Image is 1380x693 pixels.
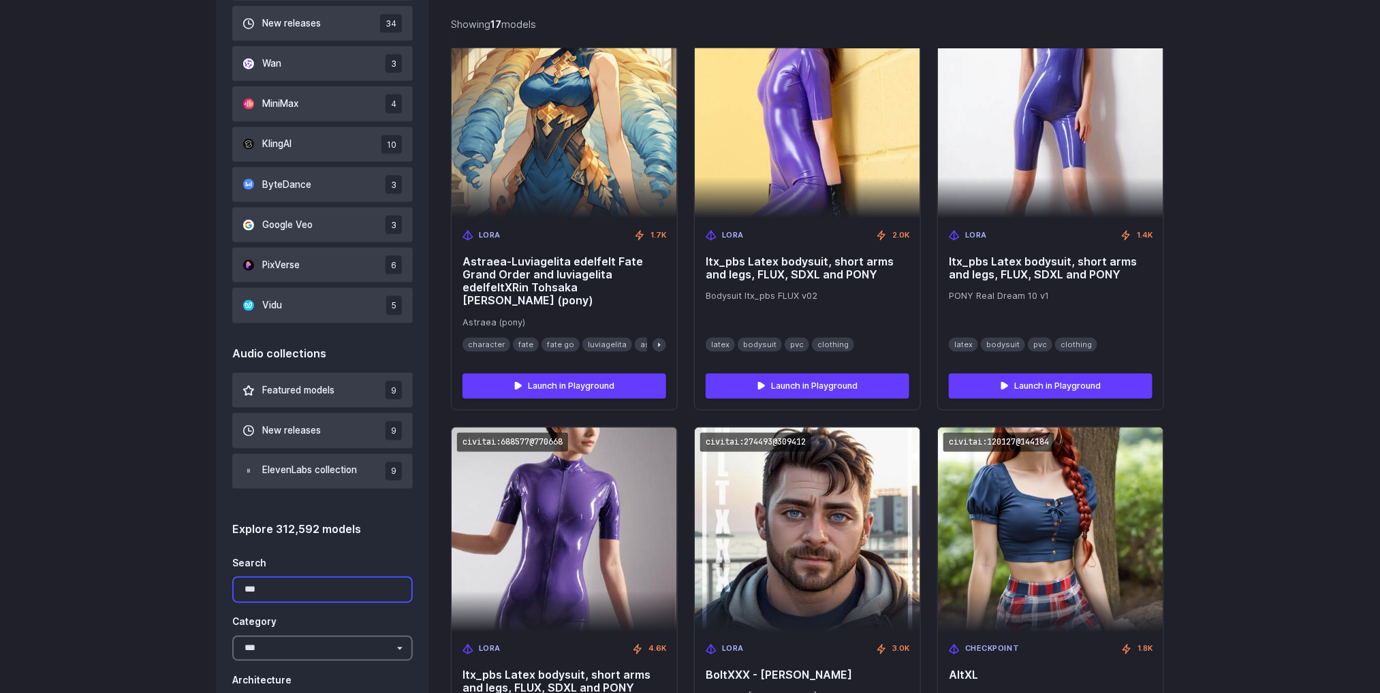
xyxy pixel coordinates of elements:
[812,338,854,352] span: clothing
[892,229,909,242] span: 2.0K
[949,289,1152,303] span: PONY Real Dream 10 v1
[381,135,402,154] span: 10
[386,216,402,234] span: 3
[695,14,920,219] img: ltx_pbs Latex bodysuit, short arms and legs, FLUX, SDXL and PONY
[232,615,277,630] label: Category
[232,208,413,242] button: Google Veo 3
[949,669,1152,682] span: AltXL
[700,433,811,453] code: civitai:274493@309412
[490,18,501,30] strong: 17
[232,521,413,539] div: Explore 312,592 models
[262,298,282,313] span: Vidu
[706,338,735,352] span: latex
[232,557,266,572] label: Search
[462,316,666,329] span: Astraea (pony)
[706,255,909,281] span: ltx_pbs Latex bodysuit, short arms and legs, FLUX, SDXL and PONY
[706,289,909,303] span: Bodysuit ltx_pbs FLUX v02
[1137,229,1152,242] span: 1.4K
[635,338,675,352] span: astraea
[380,14,402,33] span: 34
[232,127,413,162] button: KlingAI 10
[262,16,321,31] span: New releases
[479,229,501,242] span: LoRA
[262,57,281,71] span: Wan
[938,14,1163,219] img: ltx_pbs Latex bodysuit, short arms and legs, FLUX, SDXL and PONY
[386,95,402,113] span: 4
[262,464,357,479] span: ElevenLabs collection
[386,381,402,400] span: 9
[949,255,1152,281] span: ltx_pbs Latex bodysuit, short arms and legs, FLUX, SDXL and PONY
[232,373,413,408] button: Featured models 9
[232,6,413,41] button: New releases 34
[232,46,413,81] button: Wan 3
[650,229,666,242] span: 1.7K
[938,428,1163,632] img: AltXL
[949,374,1152,398] a: Launch in Playground
[949,338,978,352] span: latex
[262,258,300,273] span: PixVerse
[513,338,539,352] span: fate
[457,433,568,453] code: civitai:688577@770668
[386,296,402,315] span: 5
[452,428,677,632] img: ltx_pbs Latex bodysuit, short arms and legs, FLUX, SDXL and PONY
[232,248,413,283] button: PixVerse 6
[892,643,909,656] span: 3.0K
[785,338,809,352] span: pvc
[262,383,334,398] span: Featured models
[738,338,782,352] span: bodysuit
[386,256,402,274] span: 6
[232,674,292,689] label: Architecture
[262,218,313,233] span: Google Veo
[386,54,402,73] span: 3
[452,14,677,219] img: Astraea-Luviagelita edelfelt Fate Grand Order and luviagelita edelfeltXRin Tohsaka Lora (pony)
[722,229,744,242] span: LoRA
[462,338,510,352] span: character
[262,137,292,152] span: KlingAI
[648,643,666,656] span: 4.6K
[706,374,909,398] a: Launch in Playground
[386,176,402,194] span: 3
[232,636,413,662] select: Category
[582,338,632,352] span: luviagelita
[965,229,987,242] span: LoRA
[695,428,920,632] img: BoltXXX - Derek Bolt
[232,577,413,603] input: Search
[262,97,298,112] span: MiniMax
[462,374,666,398] a: Launch in Playground
[1055,338,1097,352] span: clothing
[262,178,311,193] span: ByteDance
[386,462,402,481] span: 9
[1028,338,1052,352] span: pvc
[965,643,1020,656] span: Checkpoint
[232,413,413,448] button: New releases 9
[232,86,413,121] button: MiniMax 4
[1138,643,1152,656] span: 1.8K
[262,423,321,438] span: New releases
[386,421,402,440] span: 9
[232,345,413,363] div: Audio collections
[981,338,1025,352] span: bodysuit
[706,669,909,682] span: BoltXXX - [PERSON_NAME]
[451,16,536,32] div: Showing models
[722,643,744,656] span: LoRA
[479,643,501,656] span: LoRA
[542,338,580,352] span: fate go
[943,433,1054,453] code: civitai:120127@144184
[462,255,666,308] span: Astraea-Luviagelita edelfelt Fate Grand Order and luviagelita edelfeltXRin Tohsaka [PERSON_NAME] ...
[232,454,413,489] button: ElevenLabs collection 9
[232,167,413,202] button: ByteDance 3
[232,288,413,323] button: Vidu 5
